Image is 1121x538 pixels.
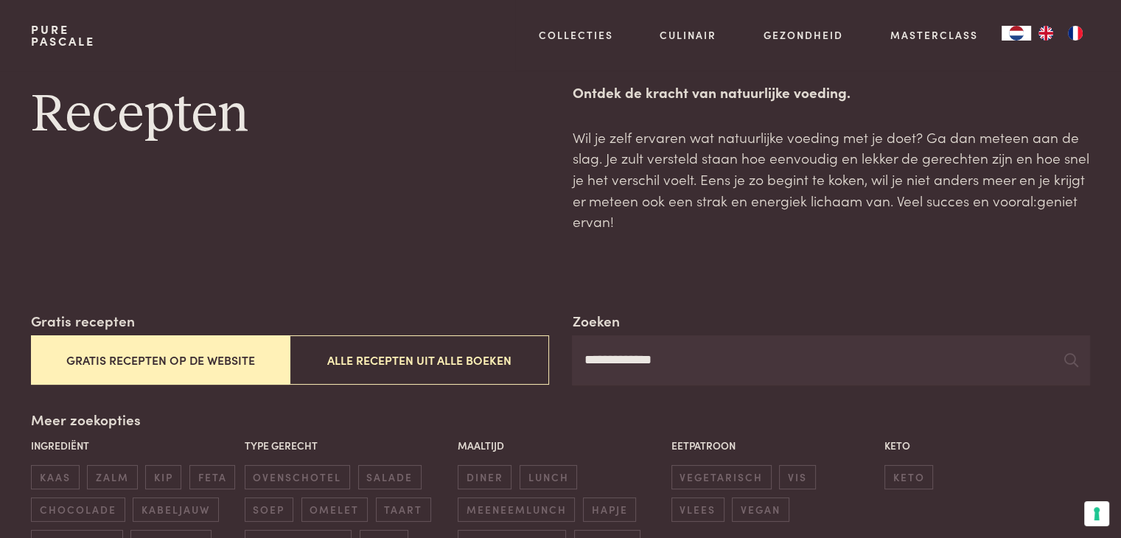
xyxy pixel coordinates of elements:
[884,438,1090,453] p: Keto
[671,497,724,522] span: vlees
[245,438,450,453] p: Type gerecht
[1031,26,1090,41] ul: Language list
[1002,26,1031,41] div: Language
[31,310,135,332] label: Gratis recepten
[31,82,548,148] h1: Recepten
[539,27,613,43] a: Collecties
[671,438,877,453] p: Eetpatroon
[189,465,235,489] span: feta
[31,438,237,453] p: Ingrediënt
[458,497,575,522] span: meeneemlunch
[133,497,218,522] span: kabeljauw
[87,465,137,489] span: zalm
[890,27,978,43] a: Masterclass
[1002,26,1031,41] a: NL
[732,497,789,522] span: vegan
[301,497,368,522] span: omelet
[31,465,79,489] span: kaas
[31,24,95,47] a: PurePascale
[660,27,716,43] a: Culinair
[520,465,577,489] span: lunch
[376,497,431,522] span: taart
[1061,26,1090,41] a: FR
[583,497,636,522] span: hapje
[572,127,1089,232] p: Wil je zelf ervaren wat natuurlijke voeding met je doet? Ga dan meteen aan de slag. Je zult verst...
[572,310,619,332] label: Zoeken
[779,465,815,489] span: vis
[31,335,290,385] button: Gratis recepten op de website
[764,27,843,43] a: Gezondheid
[572,82,850,102] strong: Ontdek de kracht van natuurlijke voeding.
[1002,26,1090,41] aside: Language selected: Nederlands
[884,465,933,489] span: keto
[31,497,125,522] span: chocolade
[671,465,772,489] span: vegetarisch
[245,497,293,522] span: soep
[458,438,663,453] p: Maaltijd
[145,465,181,489] span: kip
[458,465,511,489] span: diner
[245,465,350,489] span: ovenschotel
[1084,501,1109,526] button: Uw voorkeuren voor toestemming voor trackingtechnologieën
[358,465,422,489] span: salade
[1031,26,1061,41] a: EN
[290,335,548,385] button: Alle recepten uit alle boeken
